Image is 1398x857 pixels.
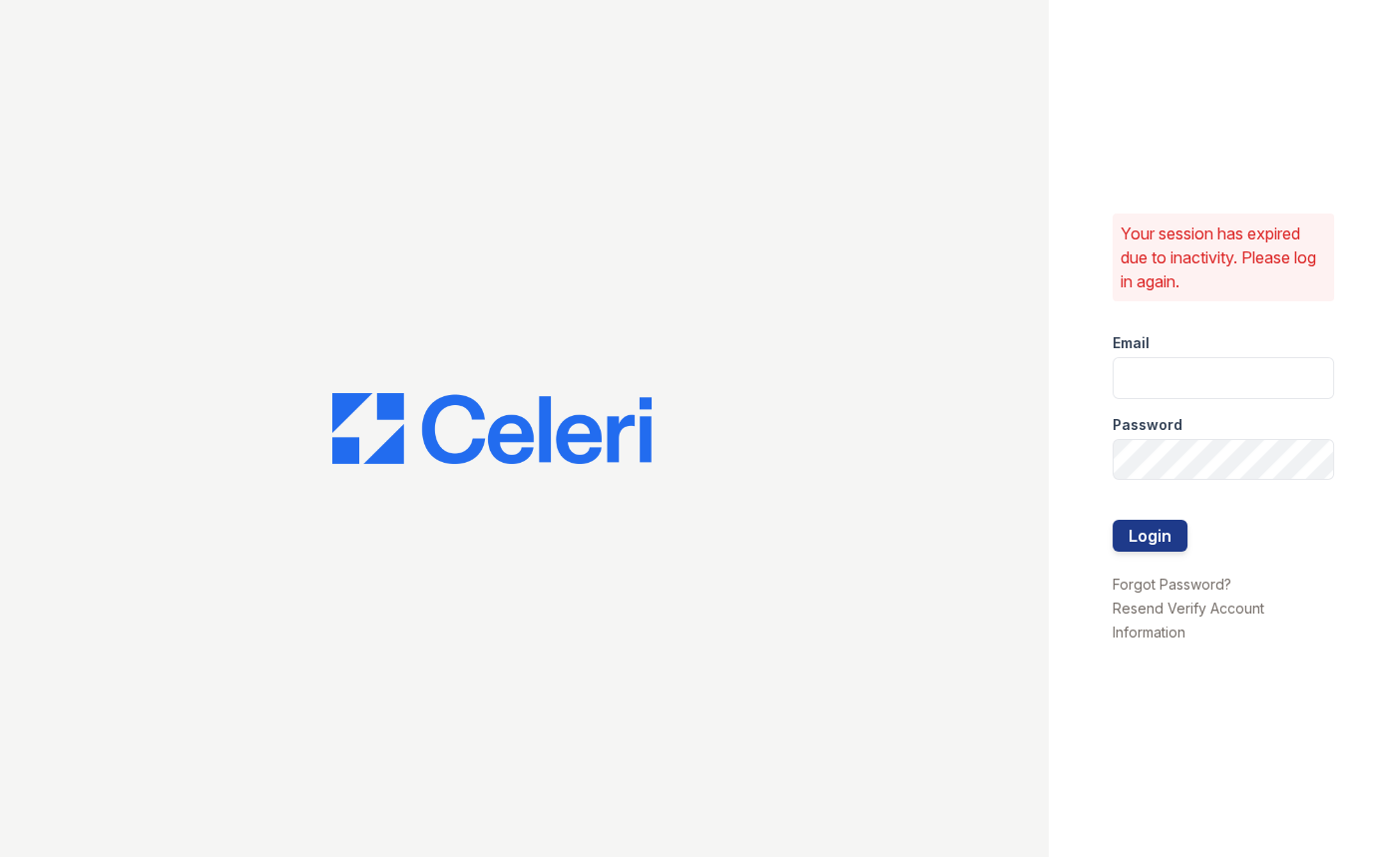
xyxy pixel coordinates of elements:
button: Login [1113,520,1187,552]
a: Forgot Password? [1113,576,1231,593]
label: Password [1113,415,1182,435]
a: Resend Verify Account Information [1113,600,1264,641]
img: CE_Logo_Blue-a8612792a0a2168367f1c8372b55b34899dd931a85d93a1a3d3e32e68fde9ad4.png [332,393,652,465]
label: Email [1113,333,1150,353]
p: Your session has expired due to inactivity. Please log in again. [1121,221,1326,293]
